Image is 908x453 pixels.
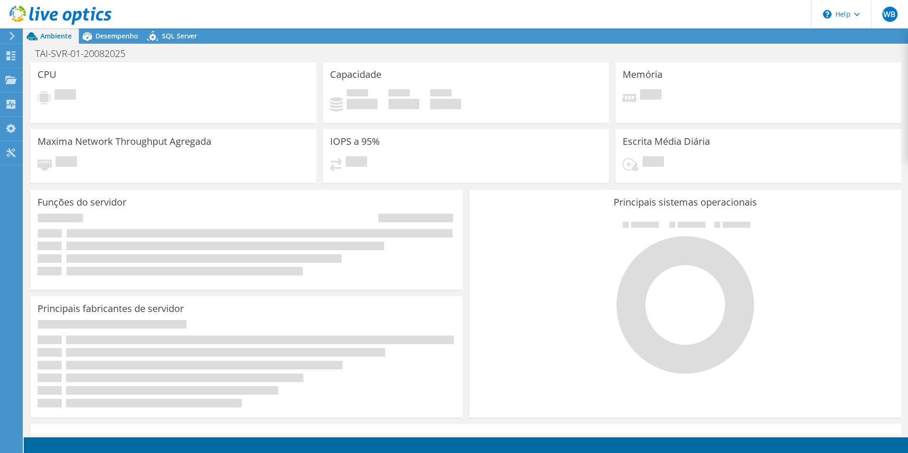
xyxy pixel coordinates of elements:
[55,89,76,102] span: Pendente
[330,69,381,80] h3: Capacidade
[823,10,832,19] svg: \n
[40,31,72,40] span: Ambiente
[430,99,461,109] h4: 0 GiB
[38,197,126,208] h3: Funções do servidor
[38,136,211,147] h3: Maxima Network Throughput Agregada
[162,31,197,40] span: SQL Server
[38,69,57,80] h3: CPU
[330,136,380,147] h3: IOPS a 95%
[430,89,452,99] span: Total
[643,156,664,169] span: Pendente
[56,156,77,169] span: Pendente
[31,48,140,59] h1: TAI-SVR-01-20082025
[640,89,662,102] span: Pendente
[388,99,419,109] h4: 0 GiB
[476,197,894,208] h3: Principais sistemas operacionais
[38,303,184,314] h3: Principais fabricantes de servidor
[347,89,368,99] span: Usado
[623,136,710,147] h3: Escrita Média Diária
[623,69,662,80] h3: Memória
[346,156,367,169] span: Pendente
[388,89,410,99] span: Disponível
[347,99,378,109] h4: 0 GiB
[95,31,138,40] span: Desempenho
[882,7,898,22] span: WB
